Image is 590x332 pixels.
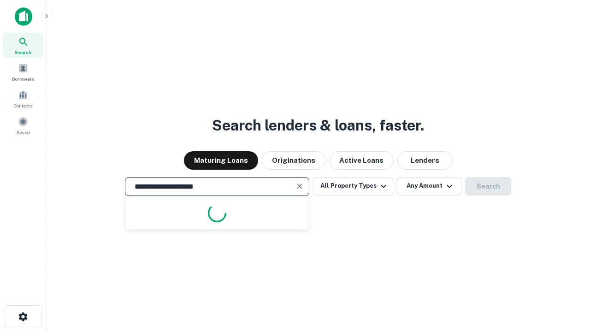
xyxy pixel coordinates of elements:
[293,180,306,193] button: Clear
[15,7,32,26] img: capitalize-icon.png
[544,258,590,302] iframe: Chat Widget
[397,151,453,170] button: Lenders
[313,177,393,196] button: All Property Types
[15,48,31,56] span: Search
[3,33,43,58] a: Search
[3,86,43,111] a: Contacts
[3,59,43,84] a: Borrowers
[184,151,258,170] button: Maturing Loans
[212,114,424,136] h3: Search lenders & loans, faster.
[397,177,461,196] button: Any Amount
[329,151,394,170] button: Active Loans
[262,151,325,170] button: Originations
[12,75,34,83] span: Borrowers
[17,129,30,136] span: Saved
[14,102,32,109] span: Contacts
[3,113,43,138] a: Saved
